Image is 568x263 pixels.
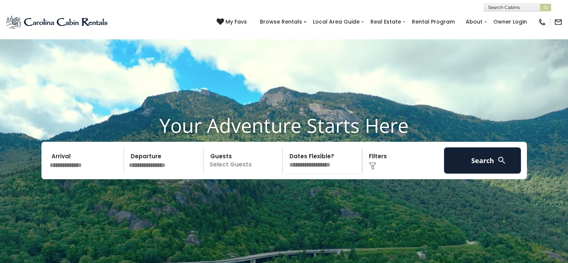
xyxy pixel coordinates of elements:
h1: Your Adventure Starts Here [6,114,562,137]
img: filter--v1.png [369,162,376,170]
img: phone-regular-black.png [538,18,546,26]
img: mail-regular-black.png [554,18,562,26]
img: search-regular-white.png [497,156,506,165]
p: Select Guests [206,147,283,174]
a: Browse Rentals [256,16,306,28]
img: Blue-2.png [6,15,109,30]
button: Search [444,147,521,174]
a: Local Area Guide [309,16,363,28]
a: My Favs [217,18,249,26]
span: My Favs [226,18,247,26]
a: Real Estate [367,16,405,28]
a: Rental Program [408,16,459,28]
a: About [462,16,486,28]
a: Owner Login [490,16,531,28]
